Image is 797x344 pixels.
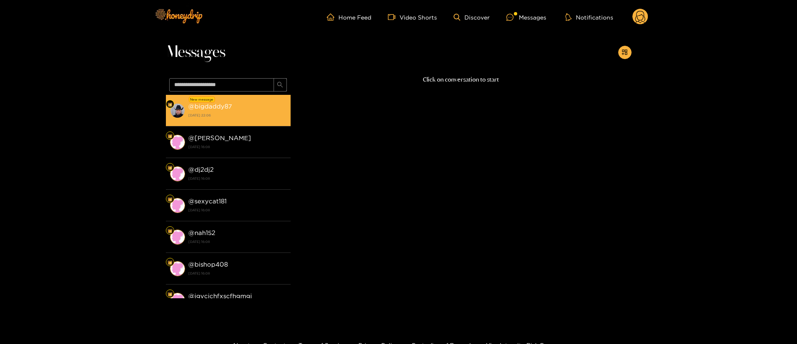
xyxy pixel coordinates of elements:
[506,12,546,22] div: Messages
[189,97,215,102] div: New message
[188,103,232,110] strong: @ bigdaddy87
[170,198,185,213] img: conversation
[188,206,286,214] strong: [DATE] 16:08
[168,165,173,170] img: Fan Level
[454,14,490,21] a: Discover
[168,228,173,233] img: Fan Level
[563,13,616,21] button: Notifications
[388,13,400,21] span: video-camera
[291,75,632,84] p: Click on conversation to start
[618,46,632,59] button: appstore-add
[168,292,173,297] img: Fan Level
[168,102,173,107] img: Fan Level
[170,230,185,245] img: conversation
[168,260,173,265] img: Fan Level
[170,103,185,118] img: conversation
[327,13,371,21] a: Home Feed
[170,166,185,181] img: conversation
[188,261,228,268] strong: @ bishop408
[274,78,287,92] button: search
[188,238,286,245] strong: [DATE] 16:08
[168,134,173,139] img: Fan Level
[188,166,214,173] strong: @ dj2dj2
[188,229,215,236] strong: @ nah152
[188,292,252,299] strong: @ jgvcjchfxscfhgmgj
[168,197,173,202] img: Fan Level
[188,134,251,141] strong: @ [PERSON_NAME]
[622,49,628,56] span: appstore-add
[170,261,185,276] img: conversation
[170,135,185,150] img: conversation
[388,13,437,21] a: Video Shorts
[188,143,286,151] strong: [DATE] 16:08
[188,270,286,277] strong: [DATE] 16:08
[188,175,286,182] strong: [DATE] 16:08
[327,13,338,21] span: home
[277,82,283,89] span: search
[166,42,225,62] span: Messages
[188,198,227,205] strong: @ sexycat181
[170,293,185,308] img: conversation
[188,111,286,119] strong: [DATE] 22:06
